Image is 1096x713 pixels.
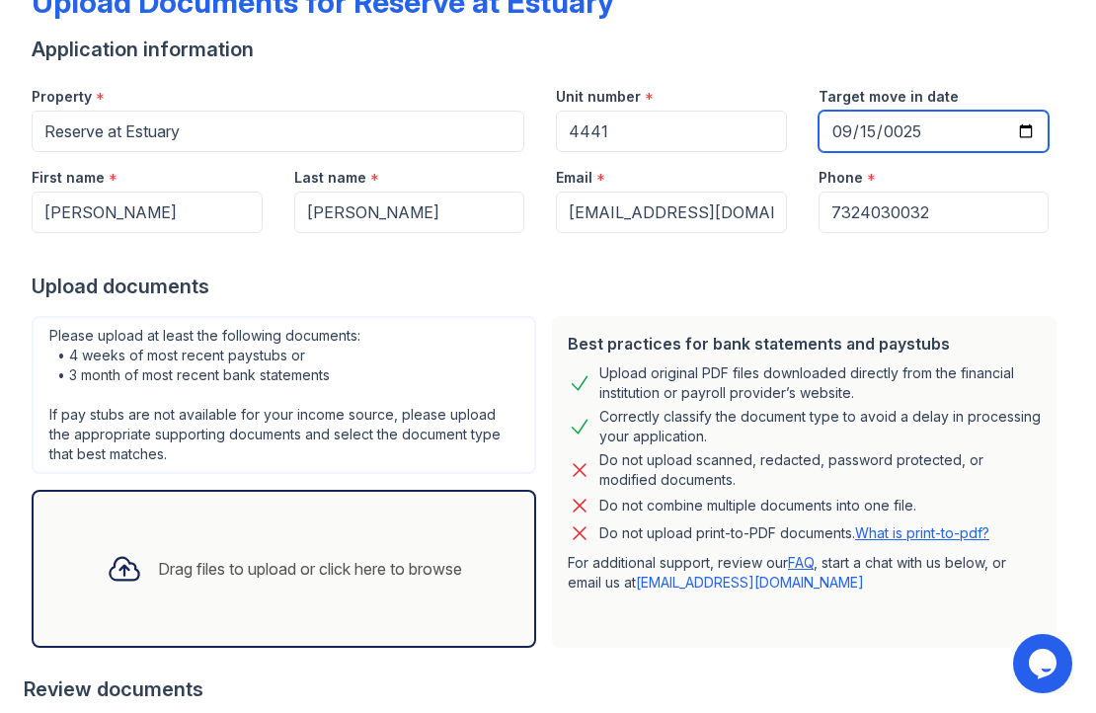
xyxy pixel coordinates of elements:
[32,87,92,107] label: Property
[32,316,536,474] div: Please upload at least the following documents: • 4 weeks of most recent paystubs or • 3 month of...
[24,675,1064,703] div: Review documents
[294,168,366,188] label: Last name
[599,363,1041,403] div: Upload original PDF files downloaded directly from the financial institution or payroll provider’...
[788,554,814,571] a: FAQ
[819,168,863,188] label: Phone
[32,273,1064,300] div: Upload documents
[599,450,1041,490] div: Do not upload scanned, redacted, password protected, or modified documents.
[568,553,1041,593] p: For additional support, review our , start a chat with us below, or email us at
[599,494,916,517] div: Do not combine multiple documents into one file.
[599,523,989,543] p: Do not upload print-to-PDF documents.
[1013,634,1076,693] iframe: chat widget
[599,407,1041,446] div: Correctly classify the document type to avoid a delay in processing your application.
[158,557,462,581] div: Drag files to upload or click here to browse
[819,87,959,107] label: Target move in date
[568,332,1041,356] div: Best practices for bank statements and paystubs
[32,36,1064,63] div: Application information
[556,168,592,188] label: Email
[636,574,864,591] a: [EMAIL_ADDRESS][DOMAIN_NAME]
[556,87,641,107] label: Unit number
[32,168,105,188] label: First name
[855,524,989,541] a: What is print-to-pdf?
